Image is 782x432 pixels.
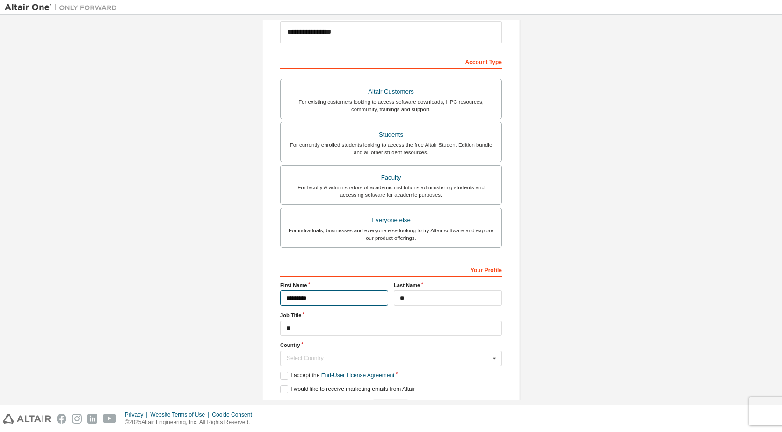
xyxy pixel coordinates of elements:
[280,311,502,319] label: Job Title
[280,341,502,349] label: Country
[286,214,496,227] div: Everyone else
[103,414,116,424] img: youtube.svg
[57,414,66,424] img: facebook.svg
[280,399,502,413] div: Read and acccept EULA to continue
[286,184,496,199] div: For faculty & administrators of academic institutions administering students and accessing softwa...
[286,227,496,242] div: For individuals, businesses and everyone else looking to try Altair software and explore our prod...
[280,372,394,380] label: I accept the
[3,414,51,424] img: altair_logo.svg
[125,411,150,418] div: Privacy
[394,281,502,289] label: Last Name
[286,141,496,156] div: For currently enrolled students looking to access the free Altair Student Edition bundle and all ...
[321,372,395,379] a: End-User License Agreement
[280,281,388,289] label: First Name
[280,262,502,277] div: Your Profile
[286,128,496,141] div: Students
[72,414,82,424] img: instagram.svg
[287,355,490,361] div: Select Country
[280,385,415,393] label: I would like to receive marketing emails from Altair
[212,411,257,418] div: Cookie Consent
[5,3,122,12] img: Altair One
[150,411,212,418] div: Website Terms of Use
[286,85,496,98] div: Altair Customers
[286,171,496,184] div: Faculty
[280,54,502,69] div: Account Type
[286,98,496,113] div: For existing customers looking to access software downloads, HPC resources, community, trainings ...
[125,418,258,426] p: © 2025 Altair Engineering, Inc. All Rights Reserved.
[87,414,97,424] img: linkedin.svg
